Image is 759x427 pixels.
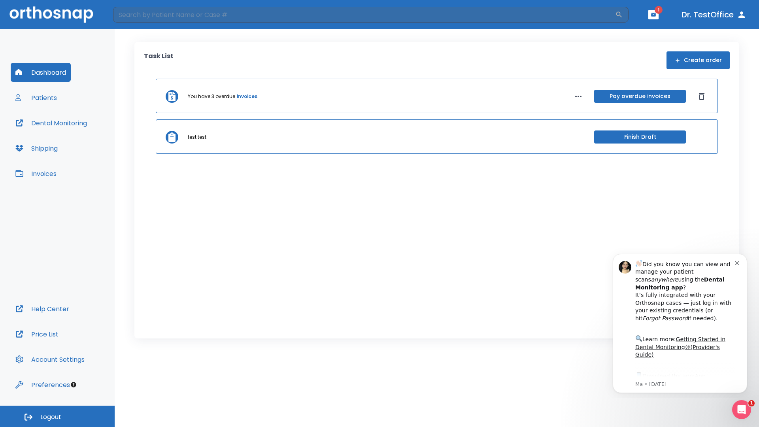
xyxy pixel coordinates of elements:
[11,113,92,132] button: Dental Monitoring
[748,400,755,406] span: 1
[11,63,71,82] button: Dashboard
[34,134,134,141] p: Message from Ma, sent 6w ago
[594,130,686,144] button: Finish Draft
[695,90,708,103] button: Dismiss
[9,6,93,23] img: Orthosnap
[188,134,206,141] p: test test
[144,51,174,69] p: Task List
[11,375,75,394] button: Preferences
[188,93,235,100] p: You have 3 overdue
[678,8,750,22] button: Dr. TestOffice
[11,139,62,158] button: Shipping
[732,400,751,419] iframe: Intercom live chat
[34,126,105,140] a: App Store
[601,247,759,398] iframe: Intercom notifications message
[11,325,63,344] button: Price List
[655,6,663,14] span: 1
[666,51,730,69] button: Create order
[11,299,74,318] button: Help Center
[237,93,257,100] a: invoices
[40,413,61,421] span: Logout
[594,90,686,103] button: Pay overdue invoices
[70,381,77,388] div: Tooltip anchor
[134,12,140,19] button: Dismiss notification
[113,7,615,23] input: Search by Patient Name or Case #
[11,350,89,369] button: Account Settings
[34,124,134,164] div: Download the app: | ​ Let us know if you need help getting started!
[11,88,62,107] button: Patients
[11,164,61,183] button: Invoices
